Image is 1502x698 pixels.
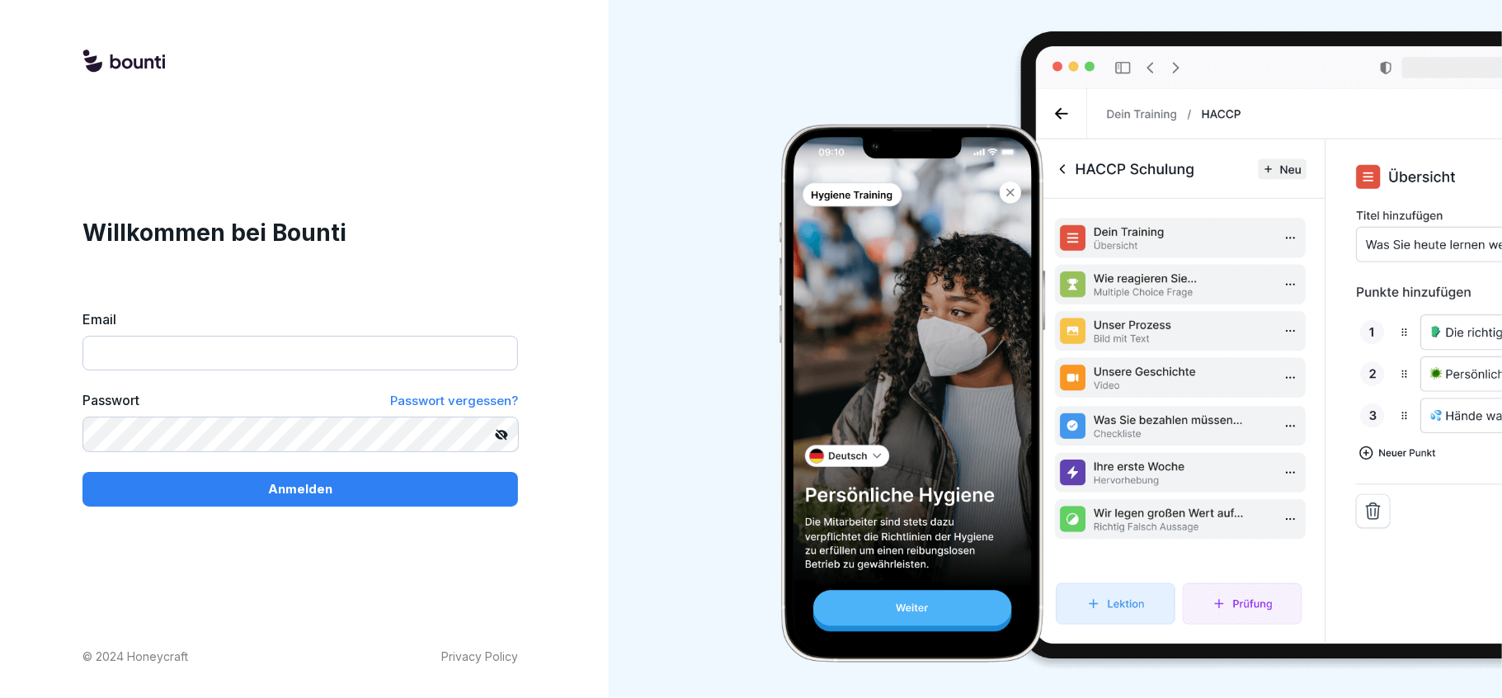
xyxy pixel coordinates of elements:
h1: Willkommen bei Bounti [82,215,518,250]
span: Passwort vergessen? [390,393,518,408]
label: Email [82,309,518,329]
img: logo.svg [82,50,165,74]
p: Anmelden [268,480,332,498]
a: Passwort vergessen? [390,390,518,411]
p: © 2024 Honeycraft [82,648,188,665]
label: Passwort [82,390,139,411]
button: Anmelden [82,472,518,507]
a: Privacy Policy [441,648,518,665]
